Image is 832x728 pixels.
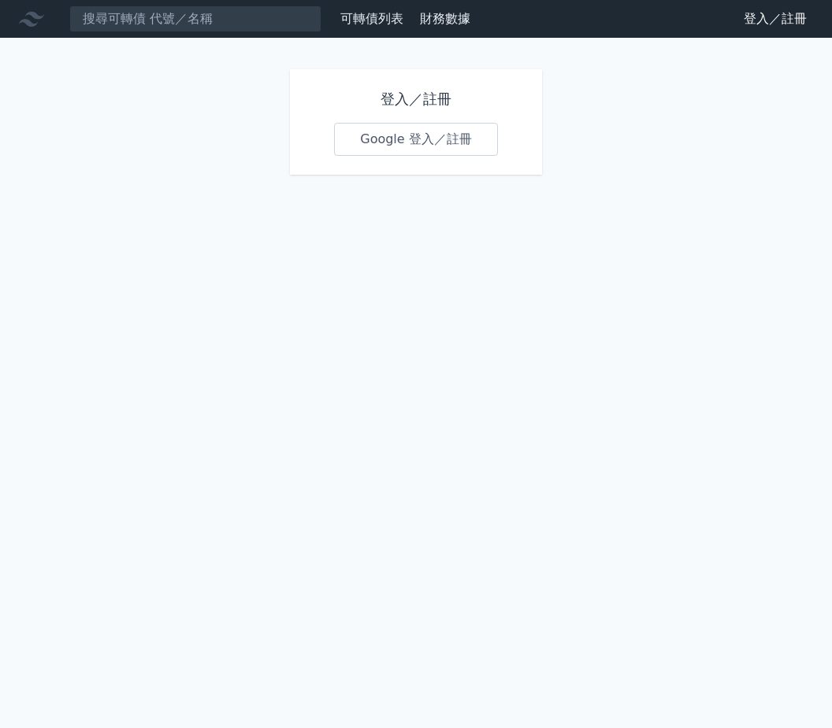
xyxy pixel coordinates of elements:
h1: 登入／註冊 [334,88,498,110]
a: 登入／註冊 [731,6,819,31]
a: Google 登入／註冊 [334,123,498,156]
input: 搜尋可轉債 代號／名稱 [69,6,321,32]
a: 財務數據 [420,11,470,26]
a: 可轉債列表 [340,11,403,26]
